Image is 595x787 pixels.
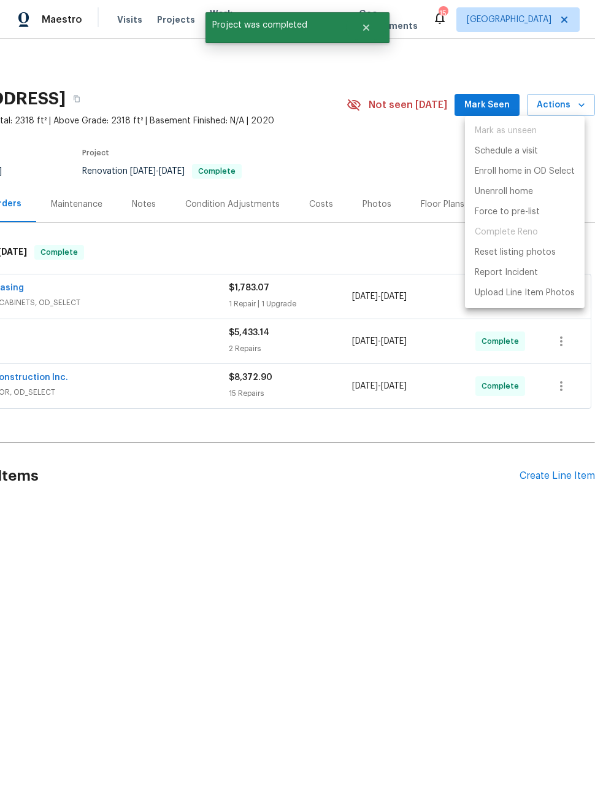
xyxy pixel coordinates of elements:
[475,206,540,219] p: Force to pre-list
[475,165,575,178] p: Enroll home in OD Select
[475,266,538,279] p: Report Incident
[475,287,575,300] p: Upload Line Item Photos
[475,185,533,198] p: Unenroll home
[475,246,556,259] p: Reset listing photos
[465,222,585,242] span: Project is already completed
[475,145,538,158] p: Schedule a visit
